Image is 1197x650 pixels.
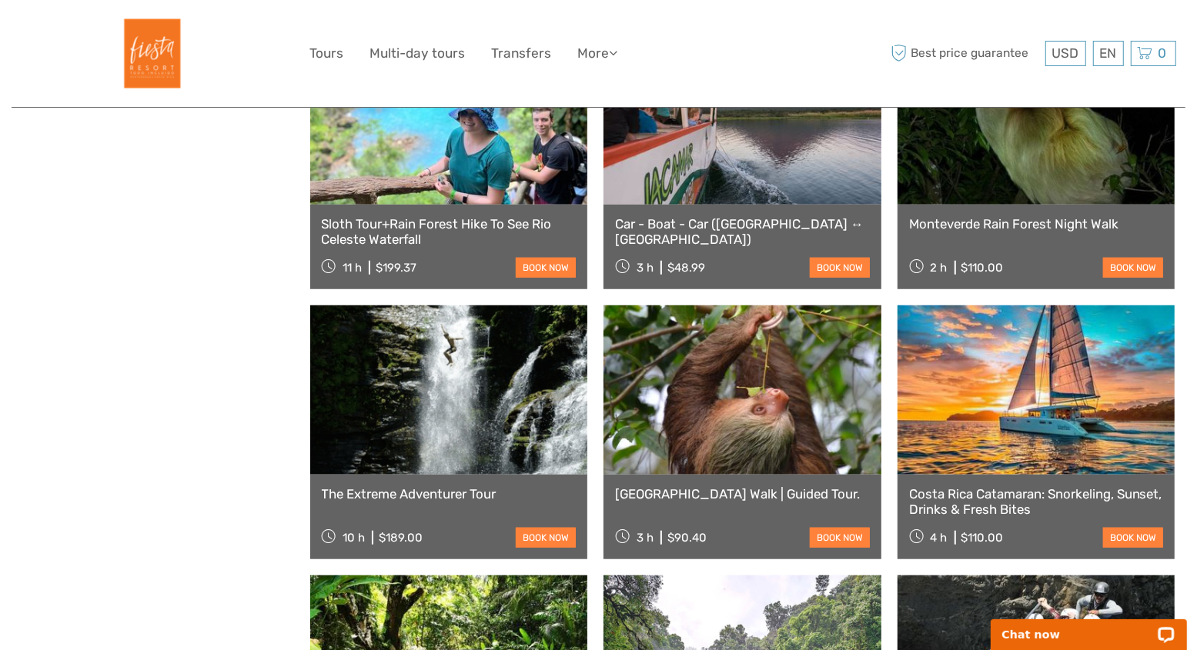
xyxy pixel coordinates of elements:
div: $90.40 [667,531,707,545]
span: 0 [1156,45,1169,61]
div: $199.37 [376,261,416,275]
span: 2 h [931,261,948,275]
a: book now [810,258,870,278]
div: $110.00 [961,261,1004,275]
div: $189.00 [379,531,423,545]
span: 3 h [637,261,654,275]
a: Tours [310,42,344,65]
img: Fiesta Resort [108,12,192,95]
a: The Extreme Adventurer Tour [322,486,577,502]
a: Costa Rica Catamaran: Snorkeling, Sunset, Drinks & Fresh Bites [909,486,1164,518]
a: book now [516,258,576,278]
a: Sloth Tour+Rain Forest Hike To See Rio Celeste Waterfall [322,216,577,248]
span: 4 h [931,531,948,545]
span: 3 h [637,531,654,545]
a: book now [1103,258,1163,278]
a: book now [810,528,870,548]
a: Multi-day tours [370,42,466,65]
div: $110.00 [961,531,1004,545]
a: book now [516,528,576,548]
a: More [578,42,618,65]
a: Transfers [492,42,552,65]
a: [GEOGRAPHIC_DATA] Walk | Guided Tour. [615,486,870,502]
span: 11 h [343,261,362,275]
div: $48.99 [667,261,705,275]
span: 10 h [343,531,365,545]
div: EN [1093,41,1124,66]
span: USD [1052,45,1079,61]
a: Monteverde Rain Forest Night Walk [909,216,1164,232]
iframe: LiveChat chat widget [981,602,1197,650]
a: Car - Boat - Car ([GEOGRAPHIC_DATA] ↔ [GEOGRAPHIC_DATA]) [615,216,870,248]
span: Best price guarantee [888,41,1042,66]
a: book now [1103,528,1163,548]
